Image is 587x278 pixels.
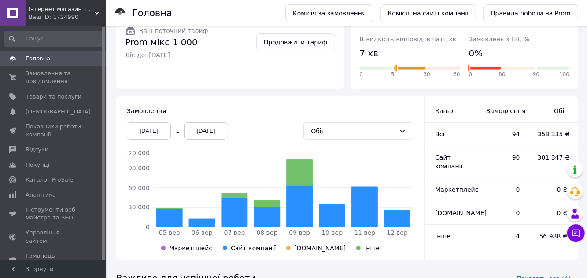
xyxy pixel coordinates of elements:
tspan: 07 вер [224,229,245,236]
span: 7 хв [360,47,379,60]
span: Маркетплейс [169,245,212,252]
tspan: 06 вер [192,229,213,236]
tspan: 90 000 [128,165,150,172]
span: 0 ₴ [538,208,568,217]
tspan: 30 000 [128,204,150,211]
span: Діє до: [DATE] [125,51,208,59]
span: Відгуки [26,146,48,154]
span: Замовлення [127,107,166,114]
tspan: 60 000 [128,184,150,191]
span: 90 [533,71,539,78]
a: Правила роботи на Prom [483,4,578,22]
div: Ваш ID: 1724990 [29,13,106,21]
span: 0 [487,208,520,217]
span: 0 [469,71,473,78]
span: 301 347 ₴ [538,153,568,162]
tspan: 11 вер [354,229,375,236]
span: Канал [435,107,455,114]
span: Prom мікс 1 000 [125,36,208,49]
div: [DATE] [127,122,171,140]
span: [DOMAIN_NAME] [435,209,487,216]
span: Замовлення та повідомлення [26,69,81,85]
span: Замовлення [487,106,520,115]
span: Інше [364,245,380,252]
span: 60 [453,71,460,78]
a: Комісія на сайті компанії [380,4,476,22]
span: Замовлень з ЕН, % [469,36,530,43]
span: Сайт компанії [231,245,276,252]
span: Аналітика [26,191,56,199]
tspan: 12 вер [387,229,408,236]
span: 358 335 ₴ [538,130,568,139]
span: Маркетплейс [435,186,478,193]
span: Обіг [538,106,568,115]
span: 80 [499,71,506,78]
span: Інструменти веб-майстра та SEO [26,206,81,222]
tspan: 120 000 [124,150,150,157]
tspan: 0 [146,223,150,230]
span: Швидкість відповіді в чаті, хв [360,36,457,43]
div: Обіг [311,126,395,136]
span: 0 [360,71,363,78]
span: 5 [391,71,395,78]
span: 0% [469,47,483,60]
tspan: 08 вер [257,229,278,236]
span: Інтернет магазин текстилю [29,5,95,13]
h1: Головна [132,8,172,18]
span: 30 [424,71,430,78]
div: [DATE] [184,122,228,140]
tspan: 05 вер [159,229,180,236]
span: Всi [435,131,444,138]
tspan: 09 вер [289,229,310,236]
span: Головна [26,55,50,62]
span: Інше [435,233,450,240]
span: Каталог ProSale [26,176,73,184]
span: 0 ₴ [538,185,568,194]
span: [DOMAIN_NAME] [294,245,346,252]
span: Сайт компанії [435,154,462,170]
span: [DEMOGRAPHIC_DATA] [26,108,91,116]
span: 56 988 ₴ [538,232,568,241]
span: 90 [487,153,520,162]
span: Гаманець компанії [26,252,81,268]
span: Покупці [26,161,49,169]
span: Управління сайтом [26,229,81,245]
span: Ваш поточний тариф [139,27,208,34]
span: 4 [487,232,520,241]
a: Комісія за замовлення [285,4,373,22]
a: Продовжити тариф [256,33,335,51]
input: Пошук [4,31,104,47]
span: 100 [559,71,569,78]
span: Товари та послуги [26,93,81,101]
span: 94 [487,130,520,139]
tspan: 10 вер [322,229,343,236]
span: 0 [487,185,520,194]
span: Показники роботи компанії [26,123,81,139]
button: Чат з покупцем [567,224,585,242]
